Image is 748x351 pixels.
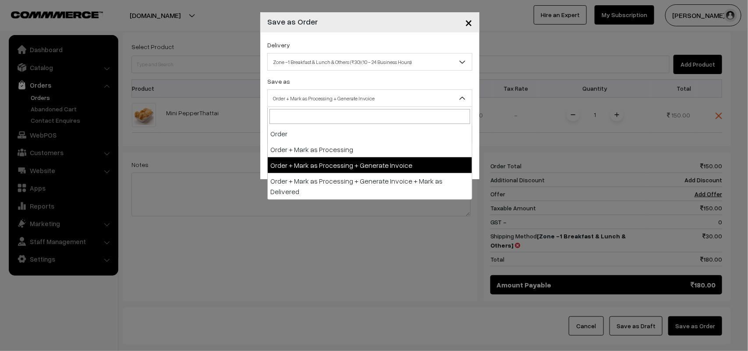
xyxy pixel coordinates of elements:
li: Order + Mark as Processing + Generate Invoice + Mark as Delivered [268,173,472,199]
label: Delivery [267,40,290,50]
li: Order + Mark as Processing [268,142,472,157]
li: Order + Mark as Processing + Generate Invoice [268,157,472,173]
label: Save as [267,77,290,86]
span: Order + Mark as Processing + Generate Invoice [267,89,472,107]
span: × [465,14,472,30]
h4: Save as Order [267,16,318,28]
button: Close [458,9,479,36]
span: Order + Mark as Processing + Generate Invoice [268,91,472,106]
span: Zone -1 Breakfast & Lunch & Others (₹30) (10 - 24 Business Hours) [268,54,472,70]
span: Zone -1 Breakfast & Lunch & Others (₹30) (10 - 24 Business Hours) [267,53,472,71]
li: Order [268,126,472,142]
